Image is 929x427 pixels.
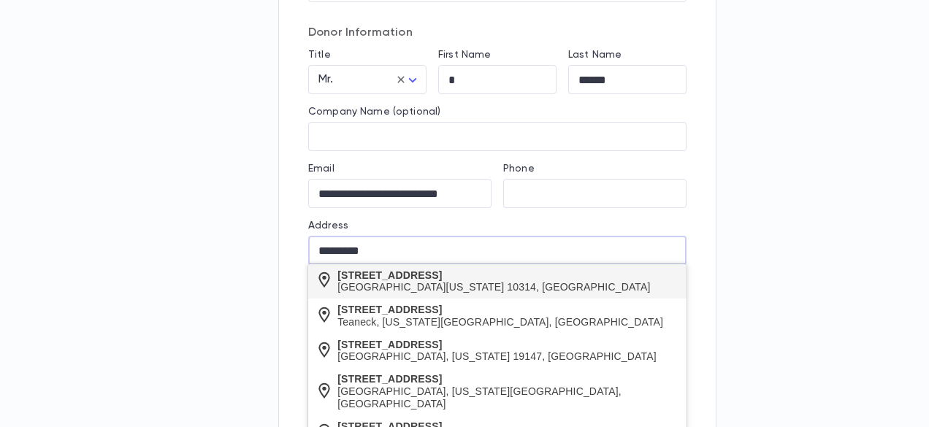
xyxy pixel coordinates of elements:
[337,373,679,385] div: [STREET_ADDRESS]
[438,49,491,61] label: First Name
[568,49,622,61] label: Last Name
[337,385,679,410] div: [GEOGRAPHIC_DATA], [US_STATE][GEOGRAPHIC_DATA], [GEOGRAPHIC_DATA]
[318,74,333,85] span: Mr.
[337,281,650,293] div: [GEOGRAPHIC_DATA][US_STATE] 10314, [GEOGRAPHIC_DATA]
[503,163,535,174] label: Phone
[308,163,334,174] label: Email
[337,304,663,316] div: [STREET_ADDRESS]
[308,106,440,118] label: Company Name (optional)
[337,339,657,351] div: [STREET_ADDRESS]
[337,350,657,363] div: [GEOGRAPHIC_DATA], [US_STATE] 19147, [GEOGRAPHIC_DATA]
[308,26,687,40] p: Donor Information
[337,269,650,282] div: [STREET_ADDRESS]
[308,66,427,94] div: Mr.
[308,220,348,231] label: Address
[308,49,331,61] label: Title
[337,316,663,328] div: Teaneck, [US_STATE][GEOGRAPHIC_DATA], [GEOGRAPHIC_DATA]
